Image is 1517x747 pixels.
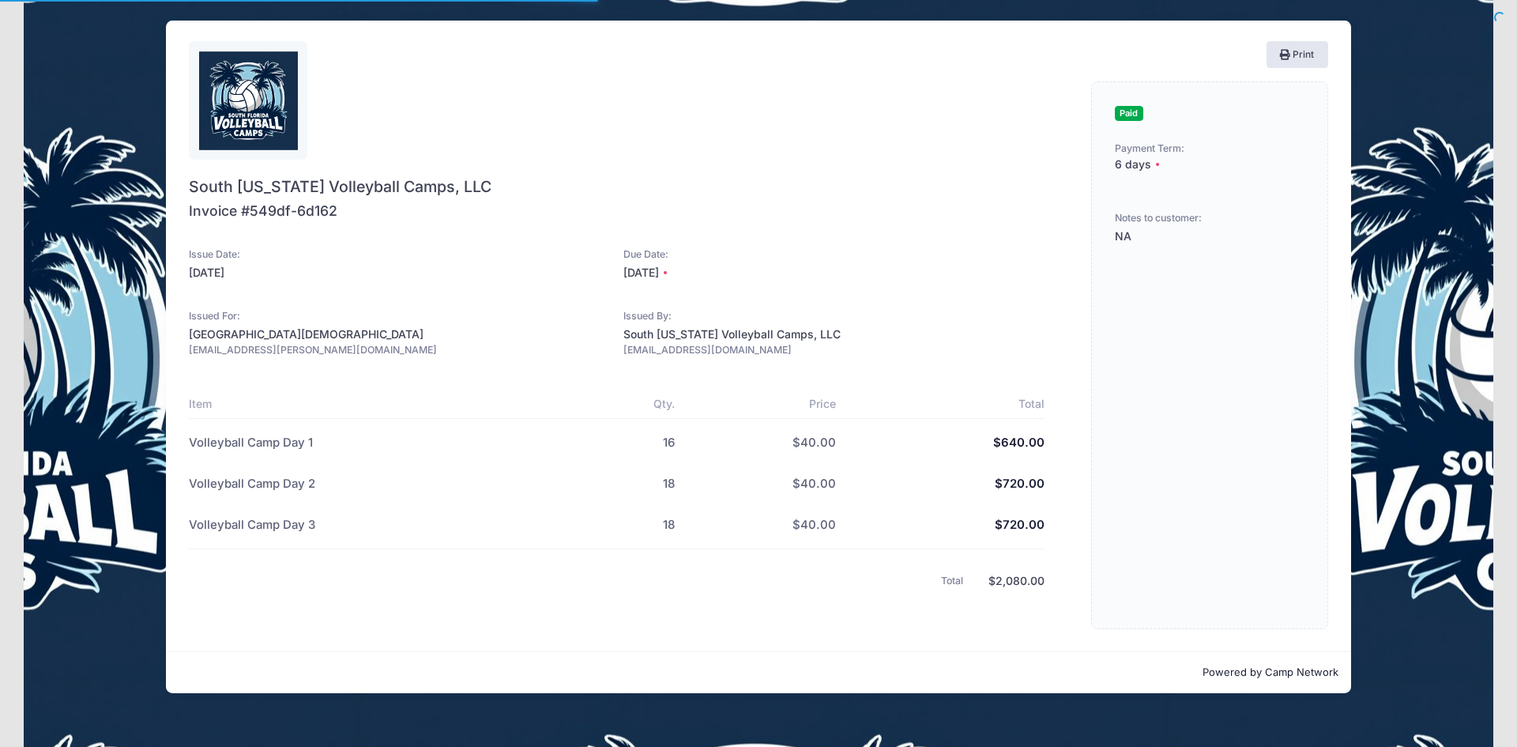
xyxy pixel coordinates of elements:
[683,500,844,541] td: $40.00
[1267,41,1328,68] button: Print
[988,573,1045,590] div: $2,080.00
[189,343,610,358] div: [EMAIL_ADDRESS][PERSON_NAME][DOMAIN_NAME]
[683,418,844,459] td: $40.00
[941,574,989,589] div: Total
[189,309,610,324] div: Issued For:
[843,418,1045,459] td: $640.00
[541,459,682,500] td: 18
[623,326,1045,343] div: South [US_STATE] Volleyball Camps, LLC
[189,201,337,221] div: Invoice #549df-6d162
[179,665,1338,681] p: Powered by Camp Network
[683,389,844,419] th: Price
[189,516,533,534] div: Volleyball Camp Day 3
[1115,211,1202,226] div: Notes to customer:
[843,389,1045,419] th: Total
[843,459,1045,500] td: $720.00
[541,418,682,459] td: 16
[189,326,610,343] div: [GEOGRAPHIC_DATA][DEMOGRAPHIC_DATA]
[189,265,610,281] div: [DATE]
[189,434,533,451] div: Volleyball Camp Day 1
[189,175,1037,198] span: South [US_STATE] Volleyball Camps, LLC
[1115,157,1304,173] div: 6 days
[1115,228,1304,245] div: NA
[843,500,1045,541] td: $720.00
[1115,141,1304,157] div: Payment Term:
[683,459,844,500] td: $40.00
[541,389,682,419] th: Qty.
[189,389,541,419] th: Item
[189,247,610,262] div: Issue Date:
[623,265,664,281] span: [DATE]
[189,475,533,492] div: Volleyball Camp Day 2
[623,247,1045,262] div: Due Date:
[199,51,298,150] img: logo
[541,500,682,541] td: 18
[623,309,1045,324] div: Issued By:
[1115,106,1143,121] span: Paid
[623,343,1045,358] div: [EMAIL_ADDRESS][DOMAIN_NAME]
